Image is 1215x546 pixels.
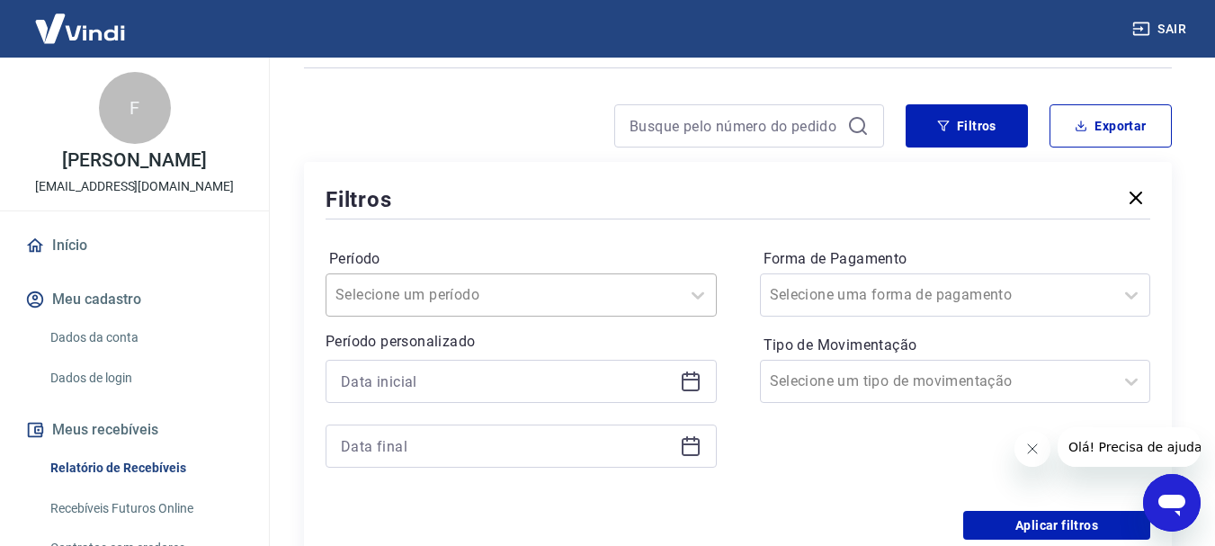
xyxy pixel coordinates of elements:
[11,13,151,27] span: Olá! Precisa de ajuda?
[62,151,206,170] p: [PERSON_NAME]
[329,248,713,270] label: Período
[341,368,673,395] input: Data inicial
[1058,427,1201,467] iframe: Mensagem da empresa
[43,490,247,527] a: Recebíveis Futuros Online
[1050,104,1172,148] button: Exportar
[43,450,247,487] a: Relatório de Recebíveis
[1143,474,1201,532] iframe: Botão para abrir a janela de mensagens
[1014,431,1050,467] iframe: Fechar mensagem
[963,511,1150,540] button: Aplicar filtros
[22,280,247,319] button: Meu cadastro
[764,335,1148,356] label: Tipo de Movimentação
[22,226,247,265] a: Início
[341,433,673,460] input: Data final
[906,104,1028,148] button: Filtros
[43,319,247,356] a: Dados da conta
[22,1,138,56] img: Vindi
[764,248,1148,270] label: Forma de Pagamento
[630,112,840,139] input: Busque pelo número do pedido
[1129,13,1193,46] button: Sair
[326,185,392,214] h5: Filtros
[326,331,717,353] p: Período personalizado
[22,410,247,450] button: Meus recebíveis
[99,72,171,144] div: F
[35,177,234,196] p: [EMAIL_ADDRESS][DOMAIN_NAME]
[43,360,247,397] a: Dados de login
